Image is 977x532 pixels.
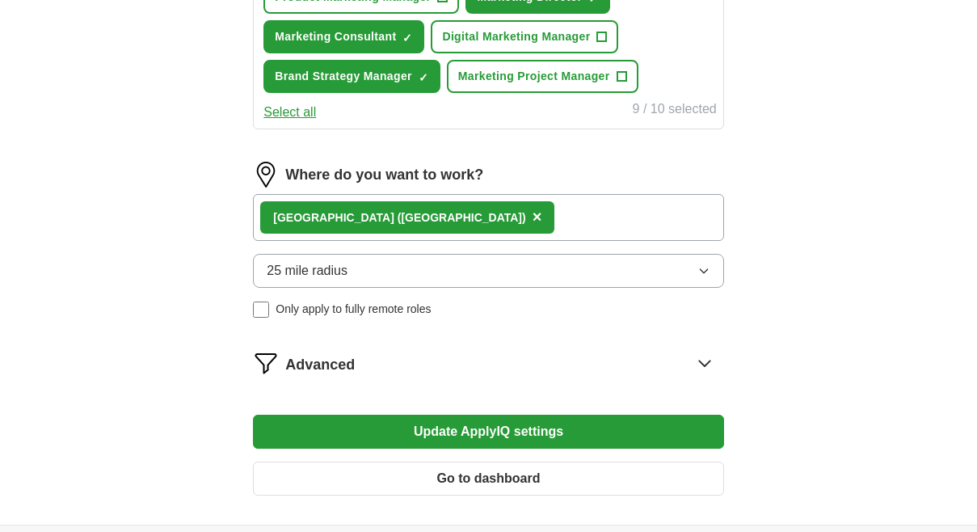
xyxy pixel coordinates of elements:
span: Only apply to fully remote roles [276,301,431,318]
button: Select all [263,103,316,122]
span: Advanced [285,354,355,376]
span: ([GEOGRAPHIC_DATA]) [398,211,526,224]
button: Marketing Project Manager [447,60,638,93]
span: Brand Strategy Manager [275,68,412,85]
span: ✓ [419,71,428,84]
span: Marketing Project Manager [458,68,610,85]
label: Where do you want to work? [285,164,483,186]
span: Digital Marketing Manager [442,28,590,45]
button: × [533,205,542,230]
input: Only apply to fully remote roles [253,302,269,318]
button: Go to dashboard [253,462,723,496]
button: Digital Marketing Manager [431,20,618,53]
span: Marketing Consultant [275,28,396,45]
span: × [533,208,542,226]
img: filter [253,350,279,376]
span: ✓ [402,32,412,44]
div: 9 / 10 selected [633,99,717,122]
button: 25 mile radius [253,254,723,288]
button: Marketing Consultant✓ [263,20,424,53]
span: 25 mile radius [267,261,347,281]
button: Update ApplyIQ settings [253,415,723,449]
button: Brand Strategy Manager✓ [263,60,440,93]
strong: [GEOGRAPHIC_DATA] [273,211,394,224]
img: location.png [253,162,279,188]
